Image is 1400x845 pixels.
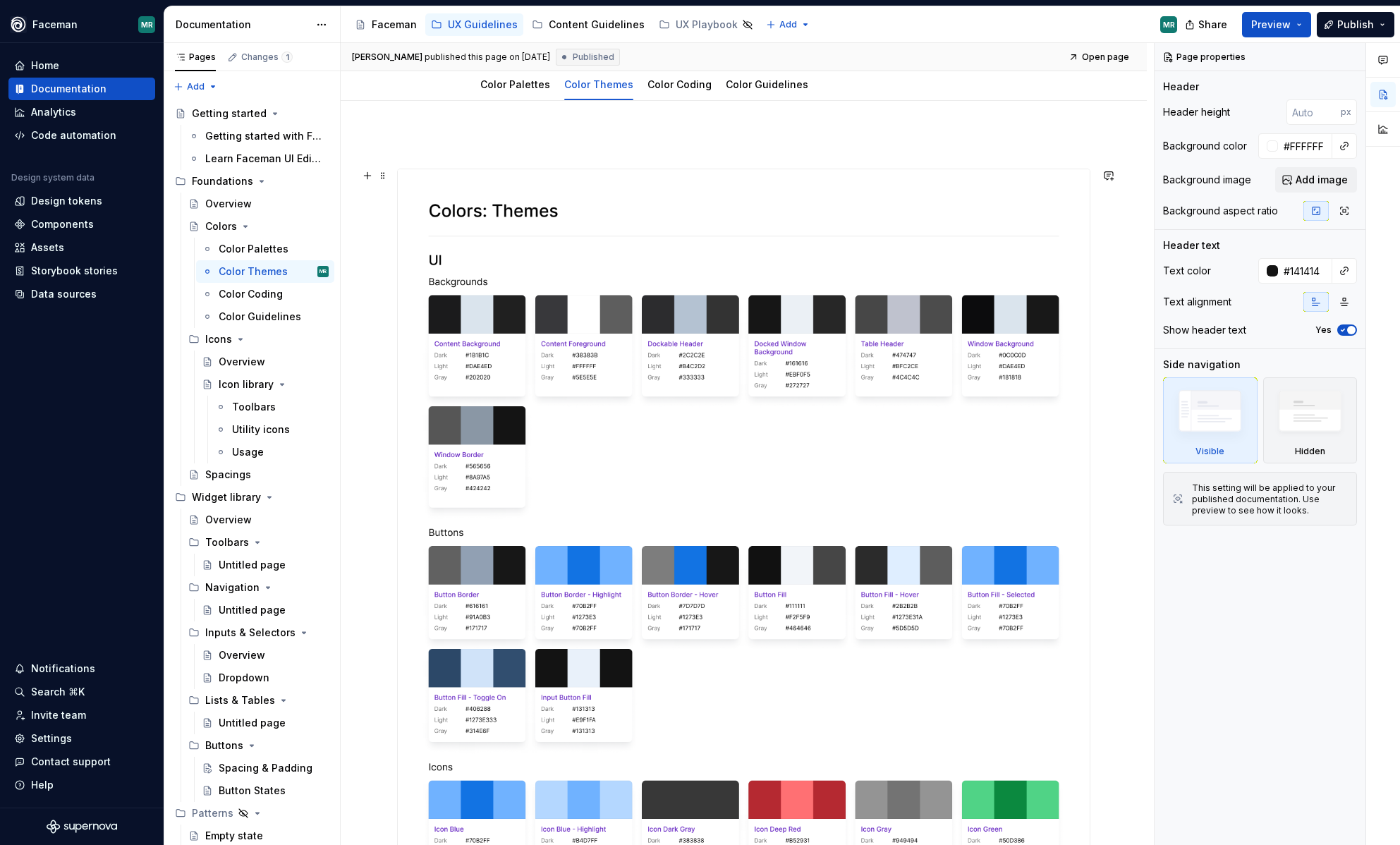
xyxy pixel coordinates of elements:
a: Utility icons [209,418,334,441]
div: Background aspect ratio [1163,204,1278,218]
div: Design system data [11,172,95,183]
div: Buttons [205,738,243,753]
div: MR [319,265,327,279]
input: Auto [1286,99,1341,125]
div: Navigation [183,576,334,599]
span: Publish [1337,18,1374,32]
a: UX Playbook [653,13,759,36]
div: Inputs & Selectors [205,626,296,640]
div: Page tree [349,11,759,39]
svg: Supernova Logo [47,820,117,834]
a: Usage [209,441,334,463]
div: Overview [205,197,252,211]
div: published this page on [DATE] [425,51,550,63]
div: Data sources [31,287,97,301]
div: Patterns [192,806,233,820]
div: Background color [1163,139,1247,153]
div: Contact support [31,755,111,769]
div: Color Themes [559,69,639,99]
button: Add [169,77,222,97]
div: Lists & Tables [183,689,334,712]
div: UX Playbook [676,18,738,32]
span: Add [779,19,797,30]
a: Documentation [8,78,155,100]
div: Color Palettes [475,69,556,99]
a: UX Guidelines [425,13,523,36]
div: Untitled page [219,603,286,617]
a: Open page [1064,47,1136,67]
span: Add [187,81,205,92]
button: Add image [1275,167,1357,193]
button: Share [1178,12,1236,37]
a: Settings [8,727,155,750]
div: Colors [205,219,237,233]
div: Utility icons [232,422,290,437]
div: Faceman [32,18,78,32]
div: Widget library [192,490,261,504]
div: Hidden [1263,377,1358,463]
a: Color Guidelines [726,78,808,90]
button: Search ⌘K [8,681,155,703]
div: Text alignment [1163,295,1231,309]
a: Untitled page [196,712,334,734]
div: Search ⌘K [31,685,85,699]
a: Assets [8,236,155,259]
a: Color Coding [196,283,334,305]
div: Header [1163,80,1199,94]
a: Spacing & Padding [196,757,334,779]
div: Text color [1163,264,1211,278]
div: Color Palettes [219,242,288,256]
a: Learn Faceman UI Editor [183,147,334,170]
div: Help [31,778,54,792]
div: Patterns [169,802,334,825]
input: Auto [1278,133,1332,159]
a: Overview [183,193,334,215]
div: Color Guidelines [720,69,814,99]
div: Color Coding [219,287,283,301]
a: Getting started with Faceman [183,125,334,147]
div: Icon library [219,377,274,391]
div: Color Themes [219,265,288,279]
a: Invite team [8,704,155,727]
a: Color Themes [564,78,633,90]
a: Color Palettes [196,238,334,260]
a: Design tokens [8,190,155,212]
div: MR [1163,19,1175,30]
div: Color Coding [642,69,717,99]
a: Color ThemesMR [196,260,334,283]
div: Pages [175,51,216,63]
div: Empty state [205,829,263,843]
div: Icons [205,332,232,346]
div: Button States [219,784,286,798]
div: MR [141,19,153,30]
div: Foundations [169,170,334,193]
div: This setting will be applied to your published documentation. Use preview to see how it looks. [1192,482,1348,516]
button: Publish [1317,12,1394,37]
a: Color Palettes [480,78,550,90]
div: Notifications [31,662,95,676]
button: FacemanMR [3,9,161,39]
span: [PERSON_NAME] [352,51,422,63]
a: Getting started [169,102,334,125]
a: Toolbars [209,396,334,418]
div: Show header text [1163,323,1246,337]
div: Navigation [205,580,260,595]
a: Storybook stories [8,260,155,282]
div: Changes [241,51,293,63]
a: Faceman [349,13,422,36]
div: Overview [219,355,265,369]
div: Content Guidelines [549,18,645,32]
a: Button States [196,779,334,802]
div: Side navigation [1163,358,1241,372]
div: Code automation [31,128,116,142]
div: Components [31,217,94,231]
div: Invite team [31,708,86,722]
div: Design tokens [31,194,102,208]
span: Add image [1296,173,1348,187]
a: Data sources [8,283,155,305]
div: Hidden [1295,446,1325,457]
a: Overview [183,509,334,531]
div: Visible [1163,377,1258,463]
div: Analytics [31,105,76,119]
